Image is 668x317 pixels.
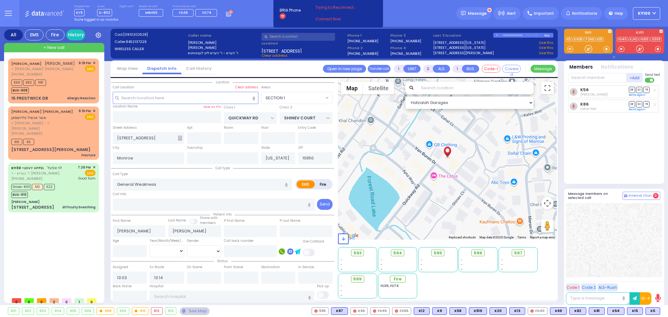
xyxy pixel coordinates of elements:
button: Drag Pegman onto the map to open Street View [541,220,554,232]
span: 599 [353,276,362,282]
span: Driver-K101 [11,184,31,190]
label: Hospital [150,284,163,289]
span: BUS-908 [11,87,29,94]
span: - [501,257,503,262]
span: 597 [514,250,522,256]
a: 3309 [650,37,662,42]
a: Use this [539,45,553,50]
span: K69 [11,80,22,86]
button: Message [531,65,556,73]
span: Help [615,11,623,16]
div: K58 [449,307,466,315]
label: Gender [187,238,199,243]
div: K9 [432,307,447,315]
label: EMS [297,180,315,188]
label: Caller: [115,39,186,44]
label: Call back number [224,238,254,243]
span: K22 [44,184,55,190]
span: Internal Chat [629,194,652,198]
div: BLS [449,307,466,315]
label: Apt [187,125,193,130]
img: Logo [25,9,66,17]
span: Ky100 [638,11,650,16]
span: 2 [49,298,59,303]
span: BUS-910 [11,192,28,198]
button: 10-4 [640,292,651,305]
span: Phone 4 [390,45,431,51]
label: P First Name [224,218,245,223]
span: SO [636,87,642,93]
label: Cross 1 [224,105,235,110]
div: FD40 [528,307,547,315]
label: From Scene [224,265,243,270]
span: Clear address [262,53,287,58]
a: [PERSON_NAME] [PERSON_NAME] [11,109,73,114]
span: EMS [85,170,96,176]
div: K54 [607,307,624,315]
label: ר' הערש - ר' הערש לייב לעבאוויטש [188,50,259,56]
label: KJFD [615,31,664,35]
div: Bay [544,33,553,38]
div: Allergic Reaction [67,96,96,101]
span: - [421,257,422,262]
span: 8452137229 [126,39,147,44]
span: [STREET_ADDRESS] [262,48,302,53]
span: 0 [37,298,46,303]
span: ✕ [93,108,96,114]
label: Night unit [119,5,133,8]
div: 902 [22,308,34,314]
span: 7:26 PM [78,165,91,170]
span: - [340,257,342,262]
div: K20 [489,307,507,315]
span: - [340,262,342,267]
div: K82 [569,307,586,315]
button: Ky100 [633,7,660,20]
span: 9:16 PM [79,109,91,113]
button: Transfer call [368,65,391,73]
a: [STREET_ADDRESS][US_STATE] [433,45,485,50]
span: K82 [23,80,34,86]
label: [PHONE_NUMBER] [390,51,421,56]
button: Covered [502,65,521,73]
div: K5 [645,307,660,315]
span: - [421,262,422,267]
div: MOSHE MORDCHE FRIEDMAN [442,140,453,159]
a: K15 [596,37,604,42]
div: BLS [550,307,567,315]
label: Entry Code [298,125,316,130]
span: [PHONE_NUMBER] [11,131,42,136]
div: BLS [589,307,605,315]
span: - [461,262,463,267]
label: Dispatcher [74,5,90,8]
span: - [381,262,382,267]
label: Fire units on call [173,5,219,8]
button: Send [317,199,333,210]
img: comment-alt.png [624,195,627,198]
label: Caller name [188,33,259,38]
span: [PHONE_NUMBER] [11,176,42,181]
button: Internal Chat 0 [623,192,660,200]
a: [STREET_ADDRESS][US_STATE] [433,40,485,45]
div: 905 [67,308,79,314]
label: Cad: [115,32,186,37]
label: [PHONE_NUMBER] [347,39,378,43]
div: 595 [312,307,329,315]
span: KY9 [74,9,85,16]
div: 904 [52,308,64,314]
img: message.svg [461,11,466,16]
span: 0 [87,298,96,303]
label: Destination [261,265,280,270]
span: Phone 2 [347,45,388,51]
label: P Last Name [280,218,300,223]
div: BLS [569,307,586,315]
div: 903 [37,308,49,314]
span: Status [214,259,231,263]
div: 909 [117,308,129,314]
span: EMS [85,65,96,72]
div: All [4,29,23,40]
div: BLS [607,307,624,315]
a: Open this area in Google Maps (opens a new window) [339,231,360,240]
label: ZIP [298,145,303,150]
label: EMS [564,31,613,35]
span: Patient info [210,212,235,217]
